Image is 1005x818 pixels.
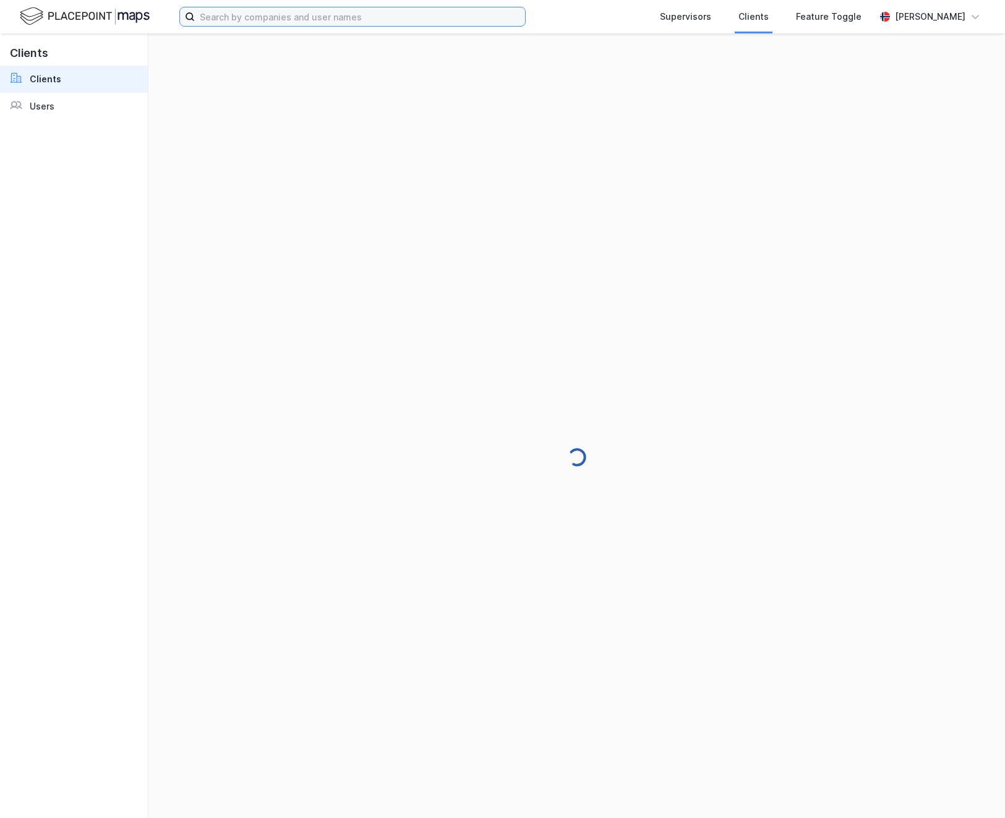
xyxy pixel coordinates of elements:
[30,99,54,114] div: Users
[660,9,711,24] div: Supervisors
[796,9,862,24] div: Feature Toggle
[30,72,61,87] div: Clients
[943,759,1005,818] iframe: Chat Widget
[943,759,1005,818] div: Kontrollprogram for chat
[738,9,769,24] div: Clients
[20,6,150,27] img: logo.f888ab2527a4732fd821a326f86c7f29.svg
[195,7,525,26] input: Search by companies and user names
[895,9,965,24] div: [PERSON_NAME]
